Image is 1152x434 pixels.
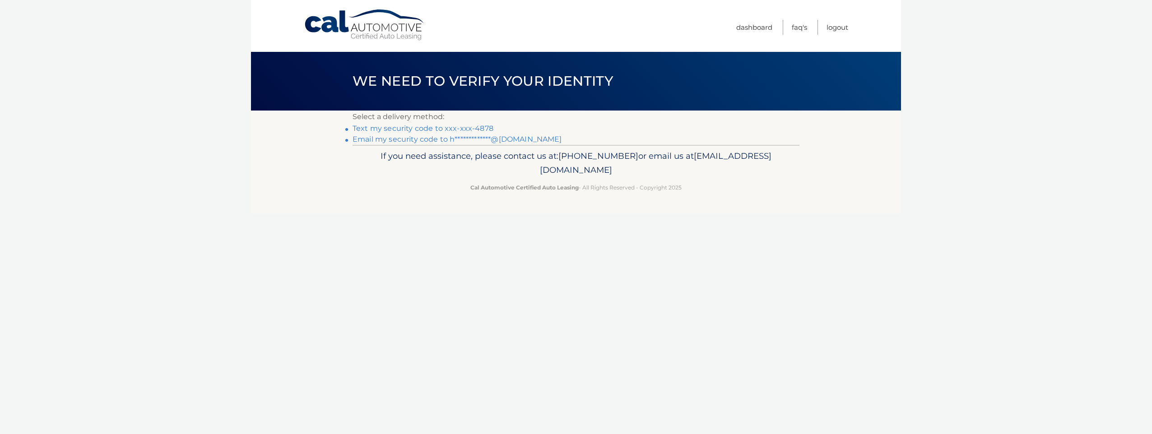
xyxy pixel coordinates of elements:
a: Cal Automotive [304,9,426,41]
span: We need to verify your identity [353,73,613,89]
a: Dashboard [736,20,772,35]
a: FAQ's [792,20,807,35]
p: Select a delivery method: [353,111,799,123]
a: Text my security code to xxx-xxx-4878 [353,124,493,133]
a: Logout [827,20,848,35]
span: [PHONE_NUMBER] [558,151,638,161]
p: If you need assistance, please contact us at: or email us at [358,149,794,178]
p: - All Rights Reserved - Copyright 2025 [358,183,794,192]
strong: Cal Automotive Certified Auto Leasing [470,184,579,191]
